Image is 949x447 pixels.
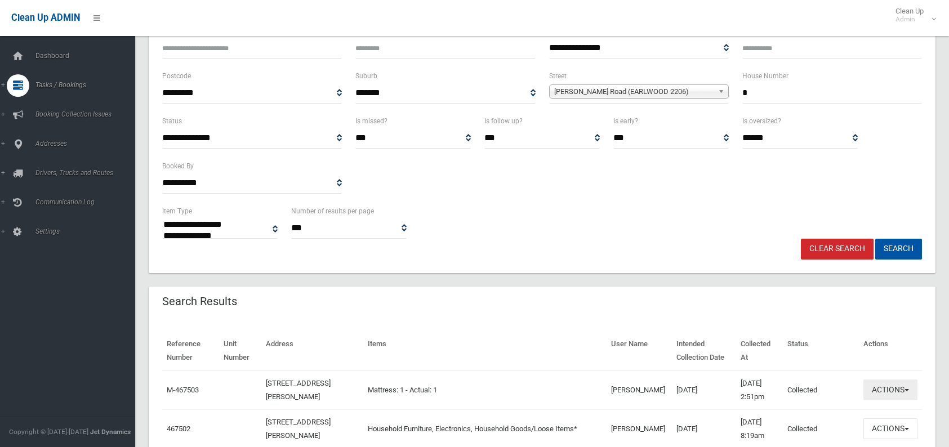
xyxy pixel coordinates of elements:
span: Copyright © [DATE]-[DATE] [9,428,88,436]
span: Tasks / Bookings [32,81,144,89]
a: Clear Search [801,239,874,260]
a: [STREET_ADDRESS][PERSON_NAME] [266,379,331,401]
span: Booking Collection Issues [32,110,144,118]
span: Clean Up ADMIN [11,12,80,23]
small: Admin [895,15,924,24]
th: Items [363,332,607,370]
a: M-467503 [167,386,199,394]
th: Intended Collection Date [672,332,736,370]
label: Number of results per page [291,205,374,217]
span: Addresses [32,140,144,147]
label: Suburb [355,70,377,82]
th: Address [261,332,363,370]
a: 467502 [167,424,190,433]
th: Status [783,332,859,370]
td: Mattress: 1 - Actual: 1 [363,370,607,410]
th: Actions [859,332,922,370]
label: Booked By [162,160,194,172]
label: Is early? [613,115,638,127]
header: Search Results [149,290,251,312]
label: Is missed? [355,115,387,127]
span: Clean Up [890,7,935,24]
span: [PERSON_NAME] Road (EARLWOOD 2206) [554,85,714,99]
label: Postcode [162,70,191,82]
button: Actions [863,418,917,439]
span: Drivers, Trucks and Routes [32,169,144,177]
label: Item Type [162,205,192,217]
th: Collected At [736,332,783,370]
label: Street [549,70,567,82]
button: Search [875,239,922,260]
td: [DATE] [672,370,736,410]
span: Communication Log [32,198,144,206]
button: Actions [863,379,917,400]
label: House Number [742,70,788,82]
td: [DATE] 2:51pm [736,370,783,410]
td: Collected [783,370,859,410]
a: [STREET_ADDRESS][PERSON_NAME] [266,418,331,440]
td: [PERSON_NAME] [607,370,671,410]
label: Status [162,115,182,127]
th: Unit Number [219,332,261,370]
strong: Jet Dynamics [90,428,131,436]
label: Is follow up? [484,115,523,127]
label: Is oversized? [742,115,781,127]
span: Settings [32,227,144,235]
th: User Name [607,332,671,370]
th: Reference Number [162,332,219,370]
span: Dashboard [32,52,144,60]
